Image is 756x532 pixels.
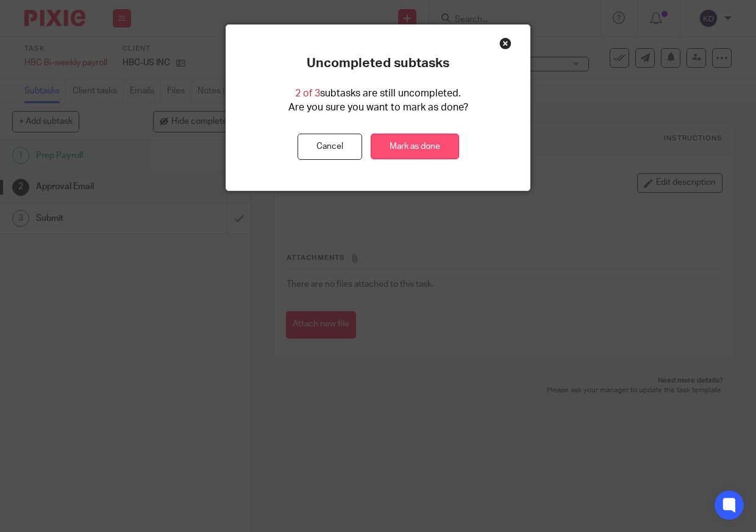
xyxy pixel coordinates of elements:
[295,88,320,98] span: 2 of 3
[307,56,449,71] p: Uncompleted subtasks
[298,134,362,160] button: Cancel
[288,101,468,115] p: Are you sure you want to mark as done?
[371,134,459,160] a: Mark as done
[499,37,512,49] div: Close this dialog window
[295,87,461,101] p: subtasks are still uncompleted.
